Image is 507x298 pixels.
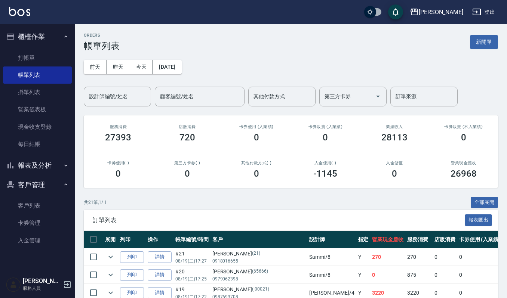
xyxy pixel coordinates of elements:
h3: 帳單列表 [84,41,120,51]
th: 操作 [146,231,173,248]
h2: 卡券使用(-) [93,161,144,165]
h2: 卡券販賣 (不入業績) [438,124,489,129]
a: 報表匯出 [465,216,492,223]
p: (21) [252,250,260,258]
p: 0918016655 [212,258,306,264]
th: 設計師 [307,231,356,248]
h3: 27393 [105,132,131,143]
td: Sammi /8 [307,248,356,266]
h3: 服務消費 [93,124,144,129]
button: 櫃檯作業 [3,27,72,46]
th: 服務消費 [405,231,433,248]
button: 客戶管理 [3,175,72,195]
button: 列印 [120,251,144,263]
th: 店販消費 [433,231,457,248]
td: Sammi /8 [307,266,356,284]
a: 帳單列表 [3,66,72,84]
button: 報表及分析 [3,156,72,175]
h3: 28113 [381,132,408,143]
p: 08/19 (二) 17:25 [175,276,209,282]
h3: 0 [392,168,397,179]
td: 270 [405,248,433,266]
a: 詳情 [148,251,172,263]
h2: 卡券使用 (入業績) [231,124,282,129]
h2: 業績收入 [369,124,420,129]
h2: 卡券販賣 (入業績) [300,124,351,129]
button: 登出 [469,5,498,19]
th: 帳單編號/時間 [173,231,211,248]
button: save [388,4,403,19]
button: 報表匯出 [465,214,492,226]
th: 指定 [356,231,371,248]
a: 現金收支登錄 [3,118,72,136]
h2: 其他付款方式(-) [231,161,282,165]
a: 營業儀表板 [3,101,72,118]
th: 列印 [118,231,146,248]
button: 昨天 [107,60,130,74]
td: 0 [457,266,503,284]
a: 卡券管理 [3,214,72,232]
button: 前天 [84,60,107,74]
div: [PERSON_NAME] [212,250,306,258]
td: #20 [173,266,211,284]
a: 新開單 [470,38,498,45]
td: 875 [405,266,433,284]
button: 列印 [120,269,144,281]
h2: 店販消費 [162,124,213,129]
h2: 營業現金應收 [438,161,489,165]
td: 270 [370,248,405,266]
h2: ORDERS [84,33,120,38]
th: 客戶 [211,231,308,248]
h3: 0 [323,132,328,143]
h3: 0 [254,132,259,143]
p: ( 00021) [252,286,269,294]
h3: -1145 [313,168,337,179]
p: 08/19 (二) 17:27 [175,258,209,264]
th: 卡券使用 (入業績) [457,231,503,248]
a: 掛單列表 [3,84,72,101]
button: Open [372,90,384,102]
td: 0 [433,248,457,266]
img: Person [6,277,21,292]
h3: 26968 [451,168,477,179]
h2: 入金使用(-) [300,161,351,165]
td: #21 [173,248,211,266]
button: [DATE] [153,60,181,74]
a: 每日結帳 [3,136,72,153]
h3: 0 [185,168,190,179]
h3: 0 [461,132,466,143]
h2: 入金儲值 [369,161,420,165]
td: Y [356,248,371,266]
a: 打帳單 [3,49,72,66]
div: [PERSON_NAME] [419,7,463,17]
button: expand row [105,269,116,280]
td: 0 [370,266,405,284]
p: 服務人員 [23,285,61,292]
th: 營業現金應收 [370,231,405,248]
button: 全部展開 [471,197,498,208]
img: Logo [9,7,30,16]
a: 詳情 [148,269,172,281]
div: [PERSON_NAME] [212,268,306,276]
span: 訂單列表 [93,217,465,224]
th: 展開 [103,231,118,248]
h3: 720 [179,132,195,143]
button: expand row [105,251,116,263]
a: 客戶列表 [3,197,72,214]
a: 入金管理 [3,232,72,249]
h2: 第三方卡券(-) [162,161,213,165]
button: 今天 [130,60,153,74]
h3: 0 [254,168,259,179]
p: (65666) [252,268,268,276]
p: 共 21 筆, 1 / 1 [84,199,107,206]
button: [PERSON_NAME] [407,4,466,20]
td: Y [356,266,371,284]
button: 新開單 [470,35,498,49]
div: [PERSON_NAME] [212,286,306,294]
p: 0979062398 [212,276,306,282]
h3: 0 [116,168,121,179]
td: 0 [457,248,503,266]
h5: [PERSON_NAME] [23,277,61,285]
td: 0 [433,266,457,284]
